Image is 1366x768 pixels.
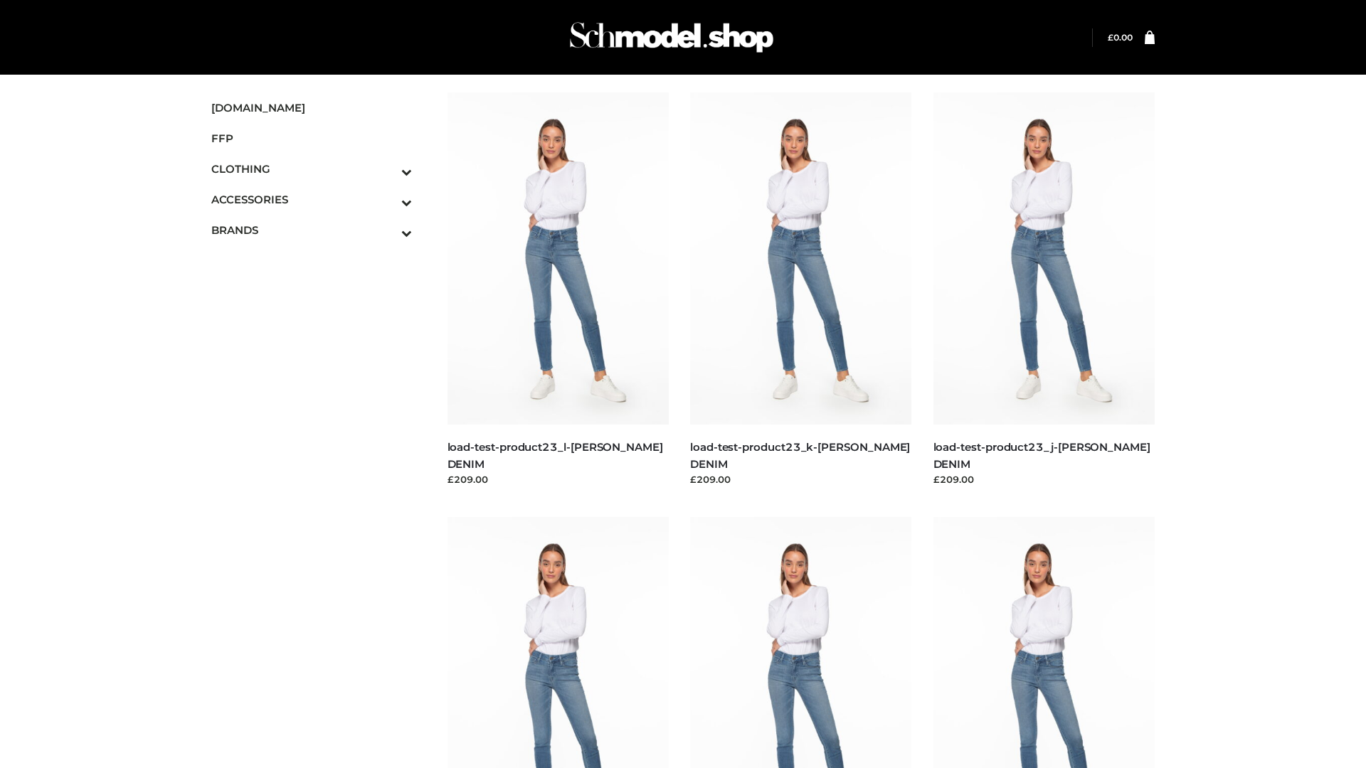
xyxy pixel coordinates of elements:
a: ACCESSORIESToggle Submenu [211,184,412,215]
span: £ [1108,32,1113,43]
a: £0.00 [1108,32,1133,43]
a: FFP [211,123,412,154]
span: ACCESSORIES [211,191,412,208]
a: CLOTHINGToggle Submenu [211,154,412,184]
a: BRANDSToggle Submenu [211,215,412,245]
div: £209.00 [448,472,669,486]
a: [DOMAIN_NAME] [211,92,412,123]
a: load-test-product23_l-[PERSON_NAME] DENIM [448,440,663,470]
img: Schmodel Admin 964 [565,9,778,65]
button: Toggle Submenu [362,215,412,245]
a: load-test-product23_k-[PERSON_NAME] DENIM [690,440,910,470]
span: CLOTHING [211,161,412,177]
span: FFP [211,130,412,146]
bdi: 0.00 [1108,32,1133,43]
div: £209.00 [933,472,1155,486]
span: [DOMAIN_NAME] [211,100,412,116]
div: £209.00 [690,472,912,486]
span: BRANDS [211,222,412,238]
button: Toggle Submenu [362,154,412,184]
a: load-test-product23_j-[PERSON_NAME] DENIM [933,440,1150,470]
button: Toggle Submenu [362,184,412,215]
